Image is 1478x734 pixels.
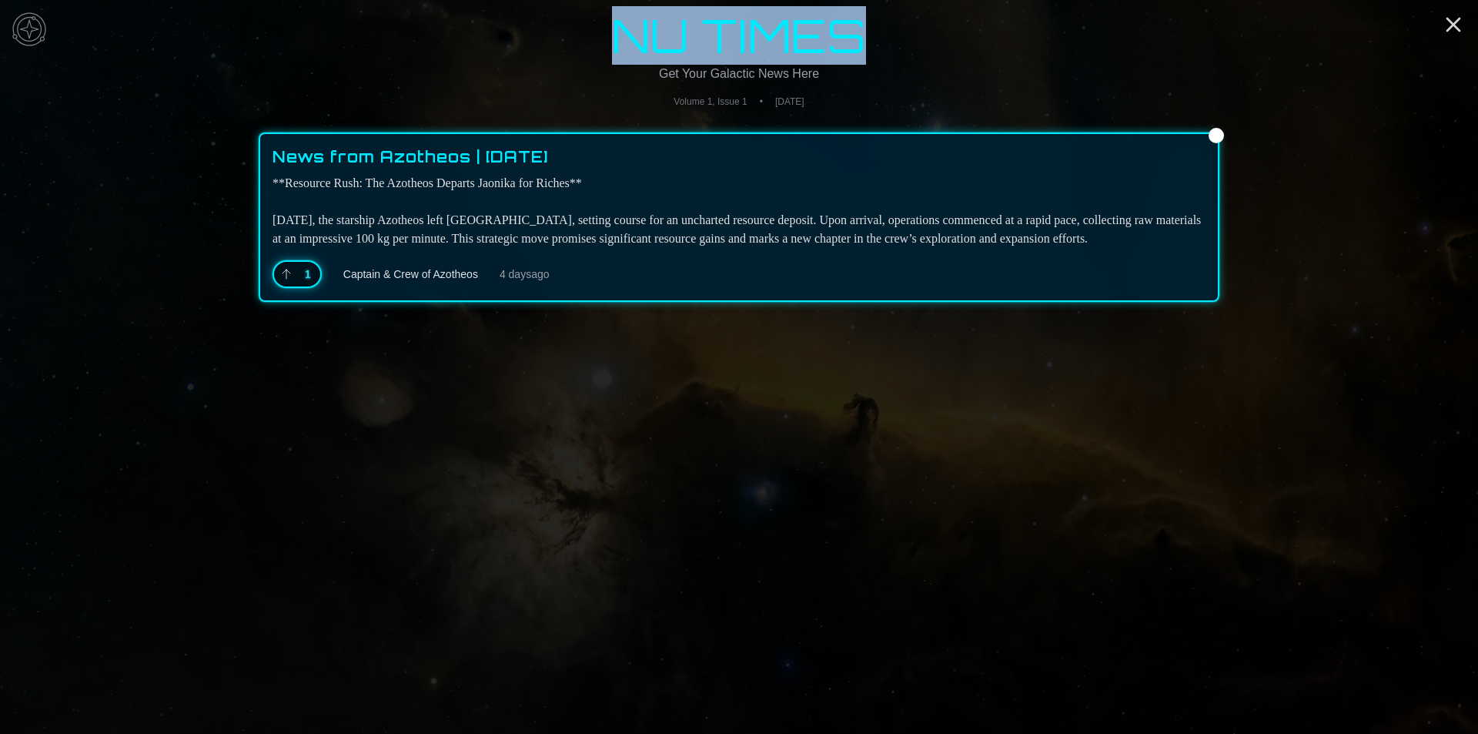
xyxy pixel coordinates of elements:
[273,146,548,168] h2: News from Azotheos | [DATE]
[500,266,550,282] span: 4 days ago
[1441,12,1466,37] a: Close
[760,96,763,108] span: •
[305,266,311,282] span: 1
[6,6,52,52] img: menu
[273,174,1205,248] pre: **Resource Rush: The Azotheos Departs Jaonika for Riches** [DATE], the starship Azotheos left [GE...
[775,96,804,108] span: [DATE]
[343,266,478,282] span: Captain & Crew of Azotheos
[259,12,1219,59] a: NU TIMES
[674,96,747,108] span: Volume 1, Issue 1
[259,65,1219,83] p: Get Your Galactic News Here
[273,146,548,174] a: News from Azotheos | [DATE]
